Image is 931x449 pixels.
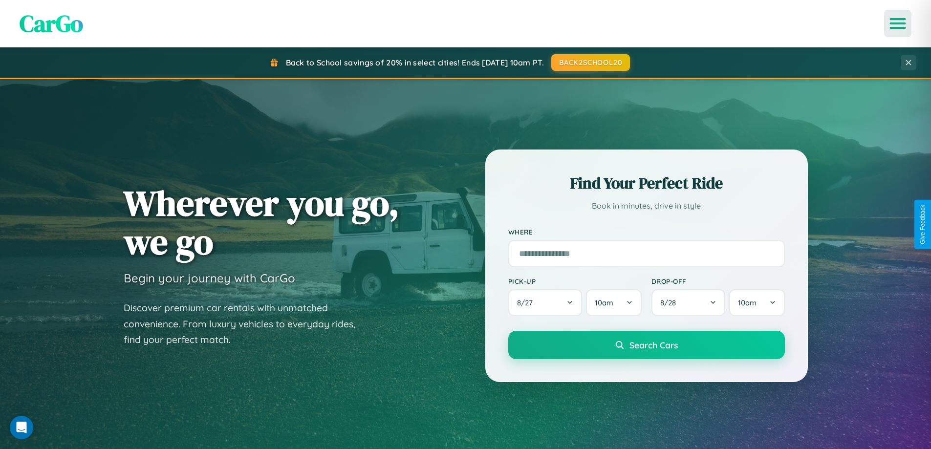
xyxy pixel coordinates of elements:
button: Search Cars [508,331,785,359]
span: 8 / 28 [660,298,681,307]
span: CarGo [20,7,83,40]
p: Book in minutes, drive in style [508,199,785,213]
label: Where [508,228,785,236]
div: Give Feedback [919,205,926,244]
span: Back to School savings of 20% in select cities! Ends [DATE] 10am PT. [286,58,544,67]
span: 10am [738,298,757,307]
div: Open Intercom Messenger [10,416,33,439]
button: 8/28 [651,289,726,316]
p: Discover premium car rentals with unmatched convenience. From luxury vehicles to everyday rides, ... [124,300,368,348]
h3: Begin your journey with CarGo [124,271,295,285]
label: Drop-off [651,277,785,285]
h1: Wherever you go, we go [124,184,399,261]
button: BACK2SCHOOL20 [551,54,630,71]
button: 10am [586,289,641,316]
label: Pick-up [508,277,642,285]
span: 10am [595,298,613,307]
span: 8 / 27 [517,298,538,307]
button: Open menu [884,10,911,37]
h2: Find Your Perfect Ride [508,172,785,194]
span: Search Cars [629,340,678,350]
button: 8/27 [508,289,583,316]
button: 10am [729,289,784,316]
